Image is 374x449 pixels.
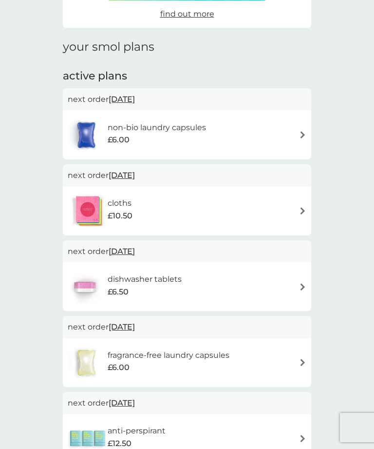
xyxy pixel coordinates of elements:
p: next order [68,245,306,258]
h6: non-bio laundry capsules [108,121,206,134]
img: arrow right [299,283,306,291]
img: fragrance-free laundry capsules [68,346,105,380]
h6: fragrance-free laundry capsules [108,349,229,362]
span: find out more [160,9,214,19]
h6: anti-perspirant [108,425,166,437]
img: arrow right [299,359,306,366]
h1: your smol plans [63,40,311,54]
span: [DATE] [109,166,135,185]
span: [DATE] [109,317,135,336]
span: [DATE] [109,90,135,109]
p: next order [68,321,306,333]
span: [DATE] [109,242,135,261]
h6: cloths [108,197,132,210]
img: non-bio laundry capsules [68,118,105,152]
p: next order [68,93,306,106]
span: £6.00 [108,134,130,146]
h2: active plans [63,69,311,84]
span: £10.50 [108,210,132,222]
span: £6.50 [108,286,129,298]
span: £6.00 [108,361,130,374]
span: [DATE] [109,393,135,412]
h6: dishwasher tablets [108,273,182,286]
img: cloths [68,194,108,228]
p: next order [68,397,306,410]
img: dishwasher tablets [68,270,102,304]
img: arrow right [299,131,306,138]
a: find out more [160,8,214,20]
img: arrow right [299,435,306,442]
img: arrow right [299,207,306,215]
p: next order [68,169,306,182]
